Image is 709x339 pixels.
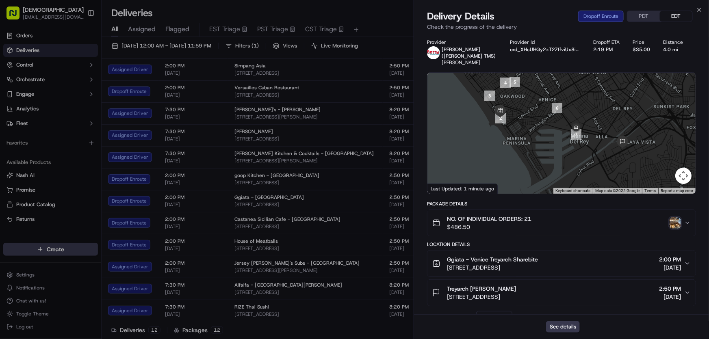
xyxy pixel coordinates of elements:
[8,8,24,24] img: Nash
[627,11,660,22] button: PDT
[659,263,681,272] span: [DATE]
[510,39,580,45] div: Provider Id
[427,210,696,236] button: NO. OF INDIVIDUAL ORDERS: 21$486.50photo_proof_of_pickup image
[57,137,98,144] a: Powered byPylon
[8,32,148,45] p: Welcome 👋
[644,188,656,193] a: Terms (opens in new tab)
[8,78,23,92] img: 1736555255976-a54dd68f-1ca7-489b-9aae-adbdc363a1c4
[670,217,681,229] img: photo_proof_of_pickup image
[571,129,581,140] div: 7
[429,183,456,194] a: Open this area in Google Maps (opens a new window)
[659,285,681,293] span: 2:50 PM
[660,11,692,22] button: EDT
[427,313,471,319] div: Delivery Activity
[442,46,497,59] p: [PERSON_NAME] ([PERSON_NAME] TMS)
[447,263,538,272] span: [STREET_ADDRESS]
[659,255,681,263] span: 2:00 PM
[633,46,650,53] div: $35.00
[427,250,696,276] button: Ggiata - Venice Treyarch Sharebite[STREET_ADDRESS]2:00 PM[DATE]
[675,168,692,184] button: Map camera controls
[138,80,148,90] button: Start new chat
[510,77,520,87] div: 5
[659,293,681,301] span: [DATE]
[593,39,620,45] div: Dropoff ETA
[495,113,506,123] div: 2
[429,183,456,194] img: Google
[77,118,130,126] span: API Documentation
[442,59,480,66] span: [PERSON_NAME]
[427,39,497,45] div: Provider
[484,91,495,101] div: 3
[28,78,133,86] div: Start new chat
[633,39,650,45] div: Price
[510,46,580,53] button: ord_XHcUHQy2xT2ZffviUx8iUw
[65,114,134,129] a: 💻API Documentation
[500,78,511,88] div: 4
[16,118,62,126] span: Knowledge Base
[447,285,516,293] span: Treyarch [PERSON_NAME]
[447,223,531,231] span: $486.50
[427,23,696,31] p: Check the progress of the delivery
[28,86,103,92] div: We're available if you need us!
[663,46,683,53] div: 4.0 mi
[427,10,494,23] span: Delivery Details
[5,114,65,129] a: 📗Knowledge Base
[595,188,640,193] span: Map data ©2025 Google
[427,280,696,306] button: Treyarch [PERSON_NAME][STREET_ADDRESS]2:50 PM[DATE]
[8,119,15,125] div: 📗
[593,46,620,53] div: 2:19 PM
[552,103,562,113] div: 6
[427,46,440,59] img: betty.jpg
[427,184,498,194] div: Last Updated: 1 minute ago
[546,321,580,333] button: See details
[447,215,531,223] span: NO. OF INDIVIDUAL ORDERS: 21
[21,52,146,61] input: Got a question? Start typing here...
[447,293,516,301] span: [STREET_ADDRESS]
[81,138,98,144] span: Pylon
[476,311,512,321] button: Add Event
[663,39,683,45] div: Distance
[427,201,696,207] div: Package Details
[447,255,538,263] span: Ggiata - Venice Treyarch Sharebite
[555,188,590,194] button: Keyboard shortcuts
[661,188,693,193] a: Report a map error
[427,241,696,248] div: Location Details
[69,119,75,125] div: 💻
